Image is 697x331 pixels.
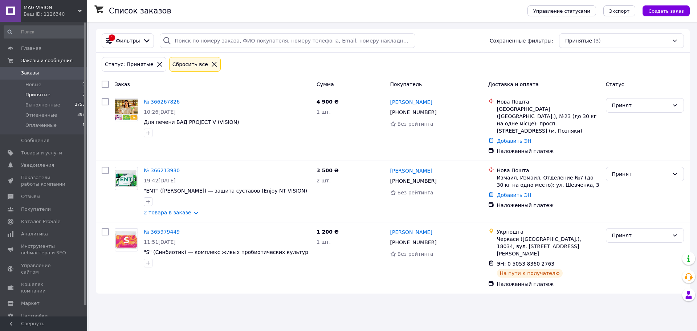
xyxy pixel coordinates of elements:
[533,8,590,14] span: Управление статусами
[398,251,433,257] span: Без рейтинга
[144,249,308,255] a: "S" (Синбиотик) — комплекс живых пробиотических культур
[171,60,209,68] div: Сбросить все
[21,218,60,225] span: Каталог ProSale
[144,229,180,235] a: № 365979449
[497,98,600,105] div: Нова Пошта
[21,174,67,187] span: Показатели работы компании
[115,98,138,121] a: Фото товару
[115,100,138,120] img: Фото товару
[144,167,180,173] a: № 366213930
[77,112,85,118] span: 398
[490,37,553,44] span: Сохраненные фильтры:
[497,202,600,209] div: Наложенный платеж
[24,4,78,11] span: MAG-VISION
[144,239,176,245] span: 11:51[DATE]
[612,170,669,178] div: Принят
[390,239,437,245] span: [PHONE_NUMBER]
[21,281,67,294] span: Кошелек компании
[21,70,39,76] span: Заказы
[488,81,539,87] span: Доставка и оплата
[25,122,57,129] span: Оплаченные
[497,192,531,198] a: Добавить ЭН
[115,170,138,187] img: Фото товару
[115,81,130,87] span: Заказ
[497,148,600,155] div: Наложенный платеж
[317,99,339,105] span: 4 900 ₴
[21,57,73,64] span: Заказы и сообщения
[606,81,624,87] span: Статус
[390,229,432,236] a: [PERSON_NAME]
[103,60,155,68] div: Статус: Принятые
[25,102,60,108] span: Выполненные
[317,167,339,173] span: 3 500 ₴
[390,178,437,184] span: [PHONE_NUMBER]
[390,81,422,87] span: Покупатель
[160,33,415,48] input: Поиск по номеру заказа, ФИО покупателя, номеру телефона, Email, номеру накладной
[21,231,48,237] span: Аналитика
[144,109,176,115] span: 10:26[DATE]
[144,178,176,183] span: 19:42[DATE]
[390,109,437,115] span: [PHONE_NUMBER]
[144,188,307,194] a: "ENT" ([PERSON_NAME]) — защита суставов (Enjoy NT VISION)
[603,5,635,16] button: Экспорт
[21,262,67,275] span: Управление сайтом
[648,8,684,14] span: Создать заказ
[82,122,85,129] span: 1
[612,231,669,239] div: Принят
[317,81,334,87] span: Сумма
[21,137,49,144] span: Сообщения
[497,105,600,134] div: [GEOGRAPHIC_DATA] ([GEOGRAPHIC_DATA].), №23 (до 30 кг на одне місце): просп. [STREET_ADDRESS] (м....
[635,8,690,13] a: Создать заказ
[144,119,239,125] a: Для печени БАД PROJECT V (VISION)
[565,37,592,44] span: Принятые
[497,261,555,267] span: ЭН: 0 5053 8360 2763
[497,138,531,144] a: Добавить ЭН
[75,102,85,108] span: 2758
[497,280,600,288] div: Наложенный платеж
[25,81,41,88] span: Новые
[25,112,57,118] span: Отмененные
[497,228,600,235] div: Укрпошта
[609,8,629,14] span: Экспорт
[115,167,138,190] a: Фото товару
[497,174,600,189] div: Измаил, Измаил, Отделение №7 (до 30 кг на одно место): ул. Шевченка, 3
[115,231,138,249] img: Фото товару
[398,121,433,127] span: Без рейтинга
[594,38,601,44] span: (3)
[82,92,85,98] span: 3
[398,190,433,195] span: Без рейтинга
[144,99,180,105] a: № 366267826
[21,162,54,169] span: Уведомления
[317,229,339,235] span: 1 200 ₴
[21,243,67,256] span: Инструменты вебмастера и SEO
[21,300,40,307] span: Маркет
[317,178,331,183] span: 2 шт.
[317,239,331,245] span: 1 шт.
[115,228,138,251] a: Фото товару
[21,313,48,319] span: Настройки
[21,206,51,213] span: Покупатели
[24,11,87,17] div: Ваш ID: 1126340
[21,45,41,52] span: Главная
[527,5,596,16] button: Управление статусами
[25,92,50,98] span: Принятые
[21,150,62,156] span: Товары и услуги
[643,5,690,16] button: Создать заказ
[390,167,432,174] a: [PERSON_NAME]
[109,7,171,15] h1: Список заказов
[497,235,600,257] div: Черкаси ([GEOGRAPHIC_DATA].), 18034, вул. [STREET_ADDRESS][PERSON_NAME]
[497,269,563,278] div: На пути к получателю
[144,210,191,215] a: 2 товара в заказе
[390,98,432,106] a: [PERSON_NAME]
[612,101,669,109] div: Принят
[497,167,600,174] div: Нова Пошта
[82,81,85,88] span: 0
[21,193,40,200] span: Отзывы
[317,109,331,115] span: 1 шт.
[116,37,140,44] span: Фильтры
[4,25,86,39] input: Поиск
